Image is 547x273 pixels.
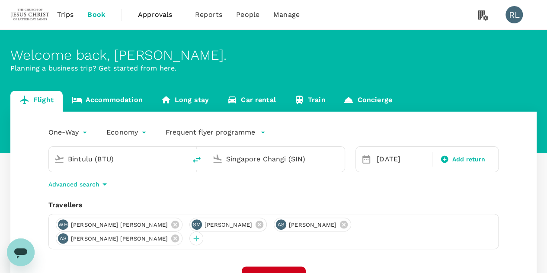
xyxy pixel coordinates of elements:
span: Reports [195,10,222,20]
a: Flight [10,91,63,112]
div: WH[PERSON_NAME] [PERSON_NAME] [56,218,182,231]
div: AS [58,233,68,244]
div: AS[PERSON_NAME] [PERSON_NAME] [56,231,182,245]
a: Long stay [152,91,218,112]
button: delete [186,149,207,170]
span: [PERSON_NAME] [PERSON_NAME] [66,221,173,229]
a: Car rental [218,91,285,112]
input: Depart from [68,152,168,166]
span: Book [87,10,106,20]
button: Open [339,158,340,160]
span: Trips [57,10,74,20]
span: Approvals [138,10,181,20]
div: SM[PERSON_NAME] [189,218,267,231]
div: Economy [106,125,148,139]
a: Concierge [334,91,401,112]
a: Accommodation [63,91,152,112]
span: Manage [273,10,300,20]
p: Advanced search [48,180,99,189]
div: RL [505,6,523,23]
div: AS [276,219,286,230]
input: Going to [226,152,326,166]
div: WH [58,219,68,230]
p: Planning a business trip? Get started from here. [10,63,537,74]
p: Frequent flyer programme [166,127,255,138]
button: Open [180,158,182,160]
button: Advanced search [48,179,110,189]
div: Travellers [48,200,499,210]
div: SM [192,219,202,230]
span: People [236,10,259,20]
span: [PERSON_NAME] [284,221,342,229]
div: AS[PERSON_NAME] [274,218,351,231]
iframe: Button to launch messaging window [7,238,35,266]
span: [PERSON_NAME] [PERSON_NAME] [66,234,173,243]
span: Add return [452,155,486,164]
button: Frequent flyer programme [166,127,266,138]
img: The Malaysian Church of Jesus Christ of Latter-day Saints [10,5,50,24]
div: One-Way [48,125,89,139]
span: [PERSON_NAME] [199,221,257,229]
a: Train [285,91,335,112]
div: [DATE] [373,151,430,168]
div: Welcome back , [PERSON_NAME] . [10,47,537,63]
